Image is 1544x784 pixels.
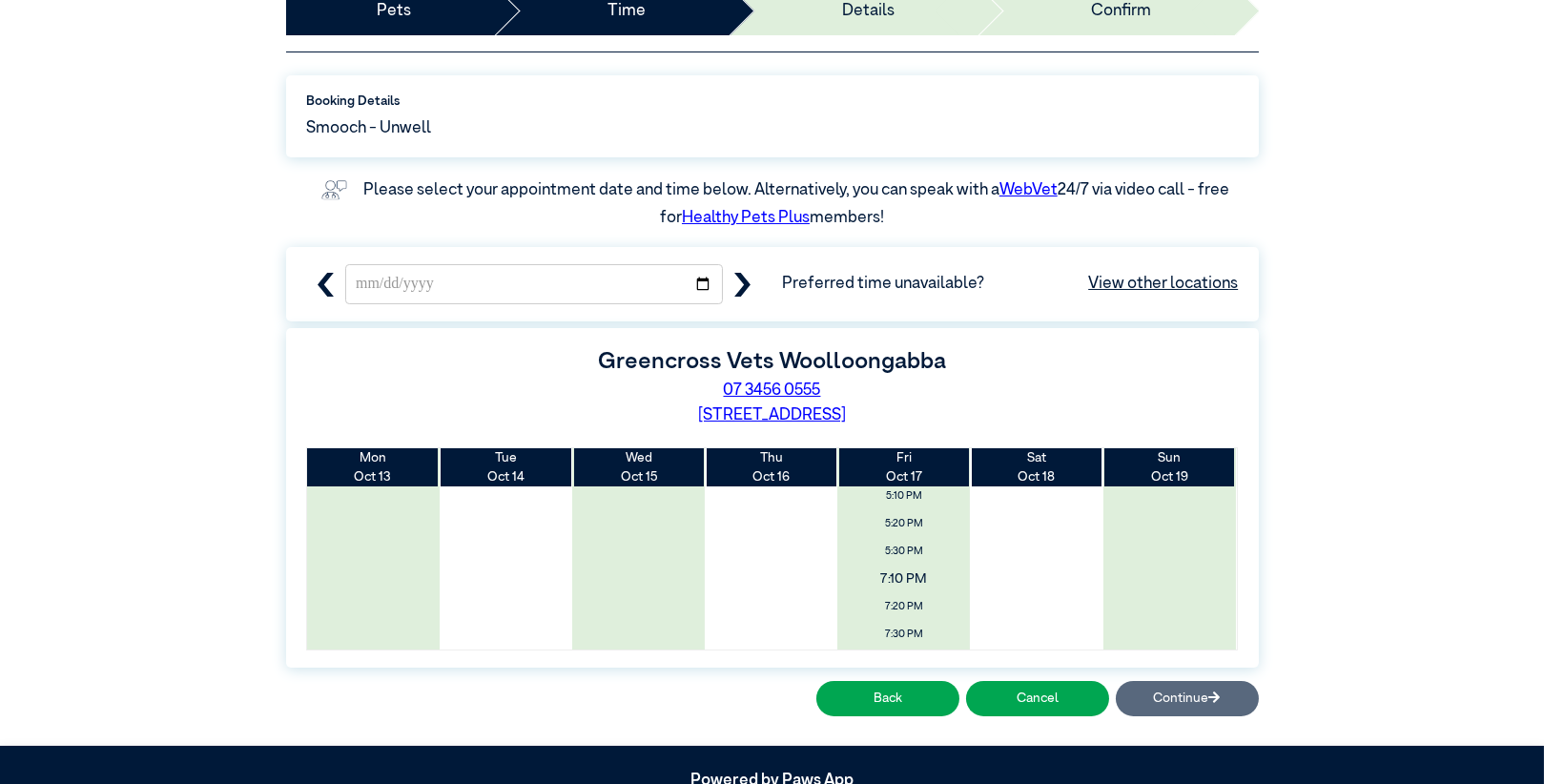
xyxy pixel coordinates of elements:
[843,595,964,619] span: 7:20 PM
[440,448,572,487] th: Oct 14
[1088,272,1238,297] a: View other locations
[306,116,431,141] span: Smooch - Unwell
[816,681,959,716] button: Back
[306,92,1239,111] label: Booking Details
[843,623,964,647] span: 7:30 PM
[843,485,964,508] span: 5:10 PM
[782,272,1239,297] span: Preferred time unavailable?
[966,681,1109,716] button: Cancel
[843,512,964,536] span: 5:20 PM
[999,182,1058,198] a: WebVet
[698,407,846,423] a: [STREET_ADDRESS]
[843,540,964,564] span: 5:30 PM
[1103,448,1236,487] th: Oct 19
[705,448,837,487] th: Oct 16
[682,210,810,226] a: Healthy Pets Plus
[572,448,705,487] th: Oct 15
[363,182,1232,227] label: Please select your appointment date and time below. Alternatively, you can speak with a 24/7 via ...
[598,350,946,373] label: Greencross Vets Woolloongabba
[307,448,440,487] th: Oct 13
[970,448,1102,487] th: Oct 18
[825,564,982,594] span: 7:10 PM
[837,448,970,487] th: Oct 17
[315,174,354,206] img: vet
[724,382,821,399] a: 07 3456 0555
